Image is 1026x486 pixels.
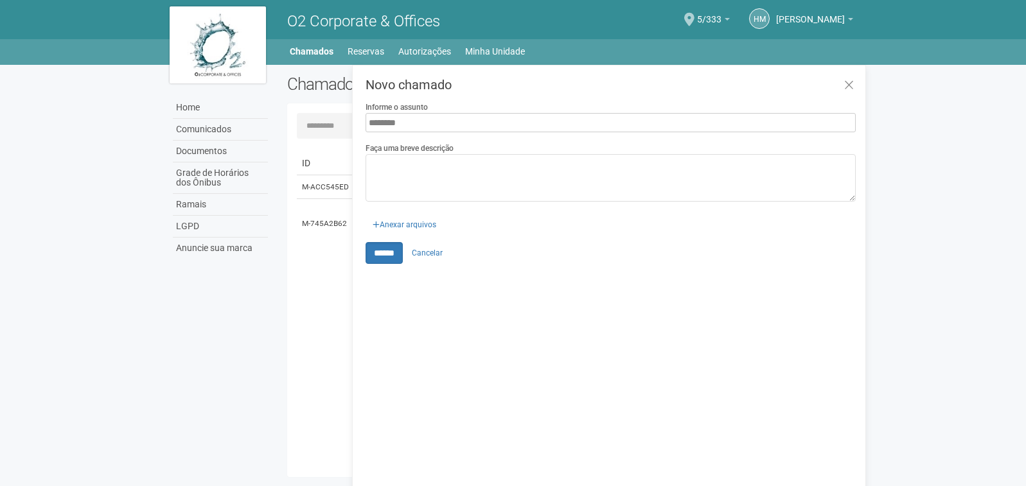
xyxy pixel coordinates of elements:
a: Autorizações [398,42,451,60]
a: Minha Unidade [465,42,525,60]
a: Anuncie sua marca [173,238,268,259]
h2: Chamados [287,74,513,94]
a: Comunicados [173,119,268,141]
div: Anexar arquivos [366,211,443,230]
a: LGPD [173,216,268,238]
span: Helen Muniz da Silva [776,2,845,24]
td: M-ACC545ED [297,175,355,199]
h3: Novo chamado [366,78,856,91]
a: Reservas [348,42,384,60]
label: Faça uma breve descrição [366,143,454,154]
label: Informe o assunto [366,101,428,113]
td: M-745A2B62 [297,199,355,248]
a: 5/333 [697,16,730,26]
td: ID [297,152,355,175]
a: Grade de Horários dos Ônibus [173,162,268,194]
span: 5/333 [697,2,721,24]
a: Cancelar [405,243,450,263]
a: Home [173,97,268,119]
a: Documentos [173,141,268,162]
a: Fechar [836,72,862,100]
span: O2 Corporate & Offices [287,12,440,30]
a: Ramais [173,194,268,216]
a: Chamados [290,42,333,60]
img: logo.jpg [170,6,266,83]
a: HM [749,8,770,29]
a: [PERSON_NAME] [776,16,853,26]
